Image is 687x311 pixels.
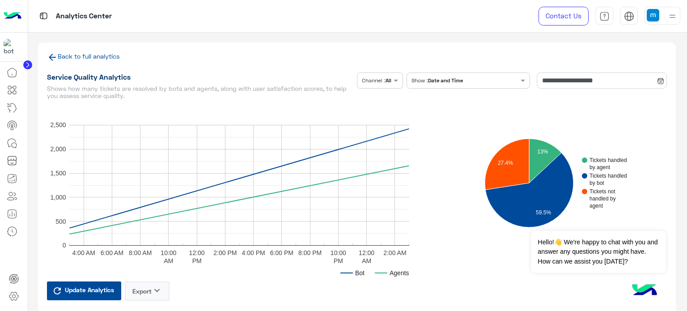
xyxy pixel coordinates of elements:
svg: A chart. [462,102,650,264]
p: Analytics Center [56,10,112,22]
span: Hello!👋 We're happy to chat with you and answer any questions you might have. How can we assist y... [531,231,666,273]
text: 2,000 [50,145,66,153]
img: tab [38,10,49,21]
button: Exportkeyboard_arrow_down [125,281,170,301]
text: Tickets handled [589,173,627,179]
img: Logo [4,7,21,26]
text: 4:00 AM [72,249,95,256]
text: by bot [589,180,604,186]
h1: Service Quality Analytics [47,72,354,81]
text: agent [589,203,603,209]
text: 2:00 PM [213,249,237,256]
text: 1,500 [50,170,66,177]
text: 12:00 [359,249,374,256]
text: by agent [589,164,611,170]
text: 6:00 PM [270,249,293,256]
text: 13% [537,149,548,155]
text: 1,000 [50,194,66,201]
img: profile [667,11,678,22]
img: tab [599,11,610,21]
text: Tickets not [589,188,615,195]
span: Update Analytics [63,284,116,296]
i: keyboard_arrow_down [152,285,162,296]
text: Agents [390,269,409,277]
button: Update Analytics [47,281,121,300]
text: Bot [355,269,365,277]
text: 2:00 AM [383,249,406,256]
a: Back to full analytics [58,52,120,60]
text: Tickets handled [589,157,627,163]
h5: Shows how many tickets are resolved by bots and agents, along with user satisfaction scores, to h... [47,85,354,99]
text: 12:00 [189,249,205,256]
text: 0 [63,242,66,249]
text: AM [164,257,173,264]
text: 59.5% [536,209,551,216]
text: 500 [55,218,66,225]
a: Contact Us [539,7,589,26]
text: 27.4% [498,160,513,166]
img: hulul-logo.png [629,275,660,307]
text: 8:00 AM [129,249,152,256]
text: 8:00 PM [298,249,322,256]
text: PM [192,257,202,264]
text: 2,500 [50,121,66,128]
img: tab [624,11,634,21]
text: AM [362,257,371,264]
img: 1403182699927242 [4,39,20,55]
a: tab [595,7,613,26]
text: PM [334,257,343,264]
img: userImage [647,9,659,21]
svg: A chart. [47,102,467,281]
text: 10:00 [331,249,346,256]
text: 6:00 AM [101,249,123,256]
text: 10:00 [161,249,176,256]
text: handled by [589,196,616,202]
text: 4:00 PM [242,249,265,256]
